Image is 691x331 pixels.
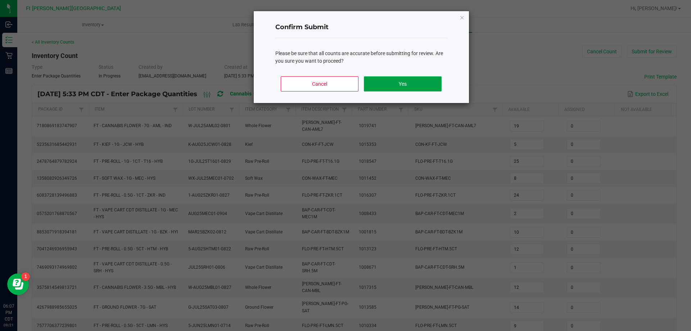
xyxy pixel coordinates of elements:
[364,76,441,91] button: Yes
[460,13,465,22] button: Close
[275,50,447,65] div: Please be sure that all counts are accurate before submitting for review. Are you sure you want t...
[275,23,447,32] h4: Confirm Submit
[281,76,358,91] button: Cancel
[7,273,29,295] iframe: Resource center
[21,272,30,281] iframe: Resource center unread badge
